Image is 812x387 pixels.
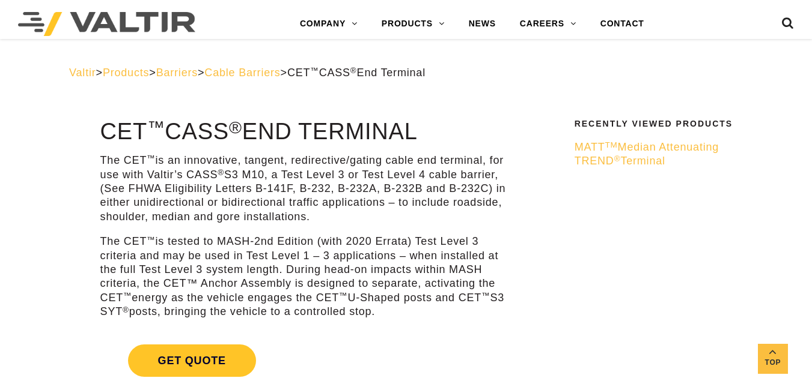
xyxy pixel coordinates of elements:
[575,140,736,169] a: MATTTMMedian Attenuating TREND®Terminal
[588,12,656,36] a: CONTACT
[288,12,370,36] a: COMPANY
[147,118,165,137] sup: ™
[69,66,743,80] div: > > > >
[123,291,132,300] sup: ™
[758,356,788,370] span: Top
[614,154,621,163] sup: ®
[229,118,242,137] sup: ®
[100,235,509,319] p: The CET is tested to MASH-2nd Edition (with 2020 Errata) Test Level 3 criteria and may be used in...
[370,12,457,36] a: PRODUCTS
[310,66,319,75] sup: ™
[100,154,509,224] p: The CET is an innovative, tangent, redirective/gating cable end terminal, for use with Valtir’s C...
[575,119,736,128] h2: Recently Viewed Products
[218,168,224,177] sup: ®
[147,154,155,163] sup: ™
[575,141,719,167] span: MATT Median Attenuating TREND Terminal
[508,12,588,36] a: CAREERS
[350,66,357,75] sup: ®
[287,67,426,79] span: CET CASS End Terminal
[18,12,195,36] img: Valtir
[123,305,129,314] sup: ®
[457,12,508,36] a: NEWS
[103,67,149,79] a: Products
[339,291,347,300] sup: ™
[605,140,618,149] sup: TM
[758,344,788,374] a: Top
[100,119,509,145] h1: CET CASS End Terminal
[204,67,280,79] a: Cable Barriers
[156,67,198,79] a: Barriers
[147,235,155,244] sup: ™
[481,291,490,300] sup: ™
[69,67,96,79] a: Valtir
[128,344,256,377] span: Get Quote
